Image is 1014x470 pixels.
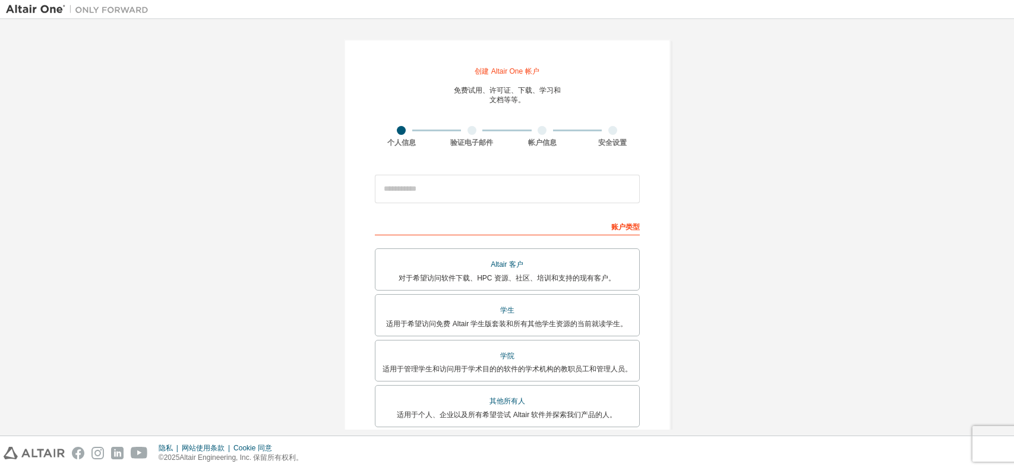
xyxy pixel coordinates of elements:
font: 2025 [164,453,180,462]
font: Altair Engineering, Inc. 保留所有权利。 [179,453,303,462]
font: 学生 [500,306,514,314]
font: 适用于希望访问免费 Altair 学生版套装和所有其他学生资源的当前就读学生。 [386,320,627,328]
font: 对于希望访问软件下载、HPC 资源、社区、培训和支持的现有客户。 [399,274,615,282]
font: 创建 Altair One 帐户 [475,67,539,75]
img: 牵牛星一号 [6,4,154,15]
img: linkedin.svg [111,447,124,459]
font: 其他所有人 [489,397,525,405]
font: 验证电子邮件 [450,138,493,147]
font: 隐私 [159,444,173,452]
font: 适用于管理学生和访问用于学术目的的软件的学术机构的教职员工和管理人员。 [383,365,632,373]
font: 文档等等。 [489,96,525,104]
font: 账户类型 [611,223,640,231]
img: instagram.svg [91,447,104,459]
font: 适用于个人、企业以及所有希望尝试 Altair 软件并探索我们产品的人。 [397,411,617,419]
img: youtube.svg [131,447,148,459]
font: 安全设置 [598,138,627,147]
font: Cookie 同意 [233,444,272,452]
img: altair_logo.svg [4,447,65,459]
font: © [159,453,164,462]
font: 免费试用、许可证、下载、学习和 [454,86,561,94]
font: 帐户信息 [528,138,557,147]
img: facebook.svg [72,447,84,459]
font: 学院 [500,352,514,360]
font: Altair 客户 [491,260,523,269]
font: 网站使用条款 [182,444,225,452]
font: 个人信息 [387,138,416,147]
